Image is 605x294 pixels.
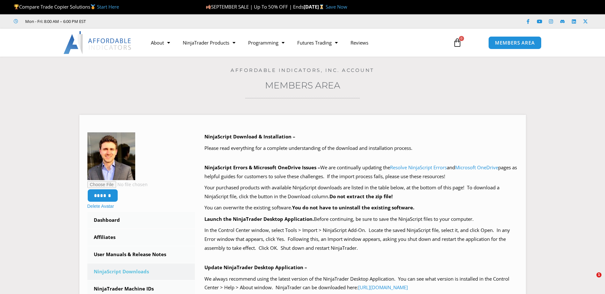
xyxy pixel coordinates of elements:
a: NinjaTrader Products [176,35,242,50]
p: Before continuing, be sure to save the NinjaScript files to your computer. [204,215,518,224]
a: Futures Trading [291,35,344,50]
a: [URL][DOMAIN_NAME] [358,284,408,290]
a: Affiliates [87,229,195,246]
p: You can overwrite the existing software. [204,203,518,212]
a: Resolve NinjaScript Errors [390,164,447,171]
img: ⌛ [319,4,324,9]
a: MEMBERS AREA [488,36,542,49]
b: NinjaScript Errors & Microsoft OneDrive Issues – [204,164,320,171]
p: In the Control Center window, select Tools > Import > NinjaScript Add-On. Locate the saved NinjaS... [204,226,518,253]
img: LogoAI | Affordable Indicators – NinjaTrader [63,31,132,54]
img: 1608675936449%20(1)23-150x150.jfif [87,132,135,180]
iframe: Customer reviews powered by Trustpilot [95,18,190,24]
b: You do not have to uninstall the existing software. [292,204,414,211]
a: Affordable Indicators, Inc. Account [231,67,374,73]
a: 0 [443,33,471,52]
a: About [144,35,176,50]
p: Please read everything for a complete understanding of the download and installation process. [204,144,518,153]
b: Do not extract the zip file! [329,193,393,199]
nav: Menu [144,35,446,50]
a: Delete Avatar [87,204,114,209]
img: 🥇 [91,4,95,9]
img: 🍂 [206,4,211,9]
span: 0 [459,36,464,41]
a: User Manuals & Release Notes [87,246,195,263]
img: 🏆 [14,4,19,9]
b: Launch the NinjaTrader Desktop Application. [204,216,314,222]
p: We always recommend using the latest version of the NinjaTrader Desktop Application. You can see ... [204,275,518,292]
a: NinjaScript Downloads [87,263,195,280]
a: Members Area [265,80,340,91]
a: Save Now [326,3,347,10]
a: Programming [242,35,291,50]
span: 1 [596,272,601,277]
span: MEMBERS AREA [495,40,535,45]
a: Reviews [344,35,375,50]
p: Your purchased products with available NinjaScript downloads are listed in the table below, at th... [204,183,518,201]
a: Start Here [97,3,119,10]
b: NinjaScript Download & Installation – [204,133,295,140]
span: Mon - Fri: 8:00 AM – 6:00 PM EST [24,17,86,25]
a: Dashboard [87,212,195,228]
p: We are continually updating the and pages as helpful guides for customers to solve these challeng... [204,163,518,181]
span: Compare Trade Copier Solutions [14,3,119,10]
span: SEPTEMBER SALE | Up To 50% OFF | Ends [206,3,304,10]
iframe: Intercom live chat [583,272,599,288]
a: Microsoft OneDrive [455,164,498,171]
b: Update NinjaTrader Desktop Application – [204,264,307,270]
strong: [DATE] [304,3,326,10]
